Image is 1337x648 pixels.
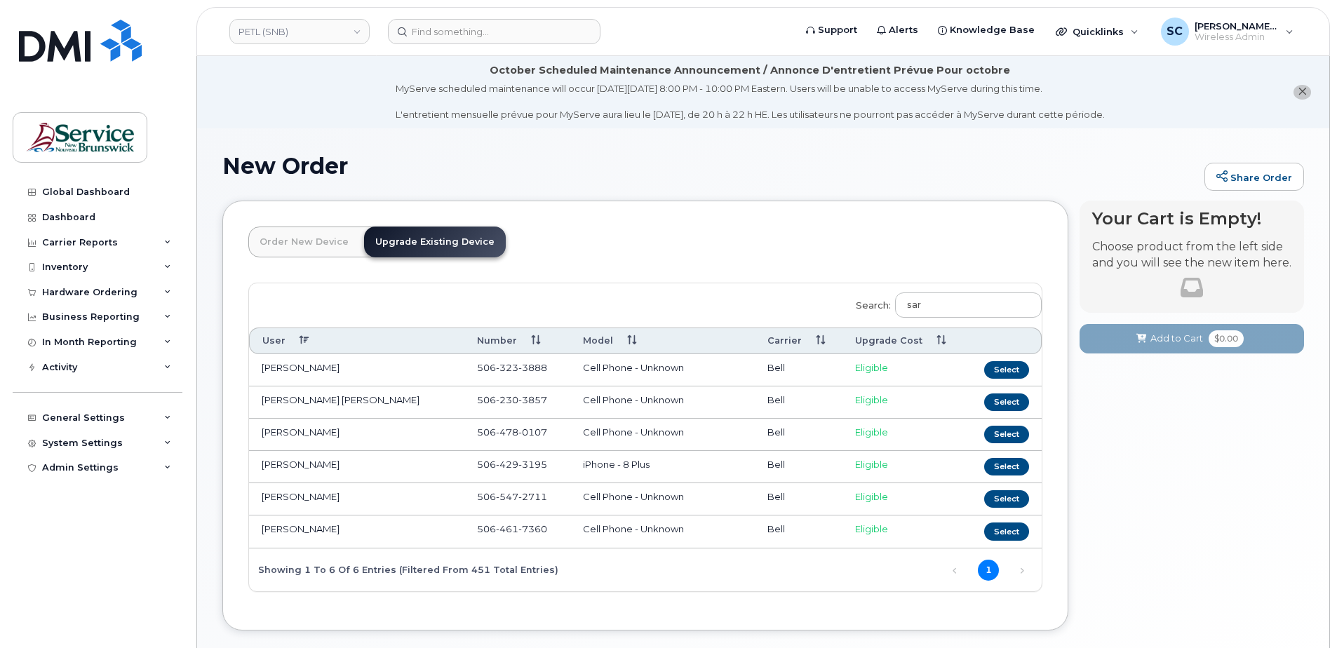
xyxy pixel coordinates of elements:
td: Cell Phone - Unknown [570,419,755,451]
div: Showing 1 to 6 of 6 entries (filtered from 451 total entries) [249,558,558,581]
span: 0107 [518,426,547,438]
td: Bell [755,386,842,419]
td: Bell [755,451,842,483]
button: Select [984,522,1029,540]
a: Share Order [1204,163,1304,191]
button: Select [984,361,1029,379]
a: Order New Device [248,227,360,257]
td: Bell [755,483,842,515]
span: 7360 [518,523,547,534]
a: Next [1012,560,1033,581]
span: 230 [496,394,518,405]
button: Select [984,490,1029,508]
td: [PERSON_NAME] [PERSON_NAME] [249,386,464,419]
th: Upgrade Cost: activate to sort column ascending [842,328,965,353]
span: 506 [477,426,547,438]
div: October Scheduled Maintenance Announcement / Annonce D'entretient Prévue Pour octobre [490,63,1010,78]
td: [PERSON_NAME] [249,419,464,451]
span: Eligible [855,426,888,438]
span: 2711 [518,491,547,502]
span: Eligible [855,394,888,405]
span: Eligible [855,459,888,470]
th: Number: activate to sort column ascending [464,328,570,353]
td: Cell Phone - Unknown [570,386,755,419]
button: close notification [1294,85,1311,100]
span: 547 [496,491,518,502]
input: Search: [895,292,1042,318]
h4: Your Cart is Empty! [1092,209,1291,228]
span: 506 [477,459,547,470]
span: 3857 [518,394,547,405]
label: Search: [847,283,1042,323]
button: Select [984,426,1029,443]
td: [PERSON_NAME] [249,354,464,386]
td: Cell Phone - Unknown [570,354,755,386]
span: 506 [477,394,547,405]
td: [PERSON_NAME] [249,515,464,548]
a: Previous [944,560,965,581]
td: Bell [755,515,842,548]
span: 3888 [518,362,547,373]
span: Eligible [855,491,888,502]
span: 478 [496,426,518,438]
span: 461 [496,523,518,534]
th: User: activate to sort column descending [249,328,464,353]
button: Select [984,393,1029,411]
span: 3195 [518,459,547,470]
span: Eligible [855,362,888,373]
td: Bell [755,419,842,451]
th: Model: activate to sort column ascending [570,328,755,353]
span: 506 [477,523,547,534]
span: $0.00 [1209,330,1244,347]
th: Carrier: activate to sort column ascending [755,328,842,353]
td: Cell Phone - Unknown [570,483,755,515]
td: [PERSON_NAME] [249,483,464,515]
td: [PERSON_NAME] [249,451,464,483]
td: Cell Phone - Unknown [570,515,755,548]
td: iPhone - 8 Plus [570,451,755,483]
span: Add to Cart [1150,332,1203,345]
a: 1 [978,560,999,581]
span: 429 [496,459,518,470]
h1: New Order [222,154,1197,178]
div: MyServe scheduled maintenance will occur [DATE][DATE] 8:00 PM - 10:00 PM Eastern. Users will be u... [396,82,1105,121]
span: 506 [477,491,547,502]
p: Choose product from the left side and you will see the new item here. [1092,239,1291,271]
span: Eligible [855,523,888,534]
button: Select [984,458,1029,475]
span: 323 [496,362,518,373]
td: Bell [755,354,842,386]
a: Upgrade Existing Device [364,227,506,257]
span: 506 [477,362,547,373]
button: Add to Cart $0.00 [1080,324,1304,353]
